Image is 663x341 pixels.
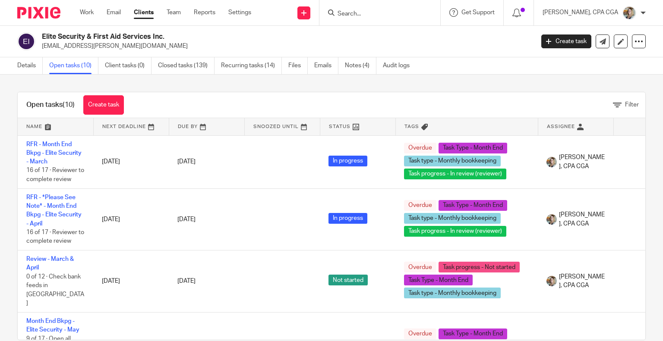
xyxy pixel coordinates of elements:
span: 0 of 12 · Check bank feeds in [GEOGRAPHIC_DATA] [26,274,84,307]
a: Details [17,57,43,74]
span: Task type - Monthly bookkeeping [404,213,501,224]
a: RFR - *Please See Note* - Month End Bkpg - Elite Security - April [26,194,82,227]
span: Not started [328,275,368,285]
img: svg%3E [17,32,35,50]
span: Get Support [461,9,495,16]
span: Overdue [404,262,436,272]
a: Recurring tasks (14) [221,57,282,74]
span: Tags [404,124,419,129]
span: [DATE] [177,159,196,165]
a: Team [167,8,181,17]
h1: Open tasks [26,100,75,109]
span: Overdue [404,200,436,211]
span: [PERSON_NAME], CPA CGA [559,272,605,290]
span: In progress [328,156,367,166]
h2: Elite Security & First Aid Services Inc. [42,32,431,41]
span: Task Type - Month End [404,275,473,285]
a: Notes (4) [345,57,376,74]
span: (10) [63,101,75,108]
span: Task Type - Month End [439,143,507,153]
span: Overdue [404,143,436,153]
a: Emails [314,57,338,74]
span: 16 of 17 · Reviewer to complete review [26,168,84,183]
td: [DATE] [93,188,169,250]
span: Task progress - In review (reviewer) [404,226,506,237]
span: Task progress - In review (reviewer) [404,169,506,179]
p: [EMAIL_ADDRESS][PERSON_NAME][DOMAIN_NAME] [42,42,528,50]
p: [PERSON_NAME], CPA CGA [543,8,618,17]
span: Status [329,124,350,129]
img: Chrissy%20McGale%20Bio%20Pic%201.jpg [546,214,557,225]
span: Task type - Monthly bookkeeping [404,288,501,298]
span: [PERSON_NAME], CPA CGA [559,210,605,228]
img: Pixie [17,7,60,19]
a: Files [288,57,308,74]
span: 16 of 17 · Reviewer to complete review [26,229,84,244]
td: [DATE] [93,135,169,188]
span: [DATE] [177,216,196,222]
td: [DATE] [93,250,169,313]
a: Settings [228,8,251,17]
a: Clients [134,8,154,17]
img: Chrissy%20McGale%20Bio%20Pic%201.jpg [546,157,557,167]
a: Work [80,8,94,17]
span: Task type - Monthly bookkeeping [404,156,501,166]
a: Create task [83,95,124,115]
span: [PERSON_NAME], CPA CGA [559,153,605,171]
a: Audit logs [383,57,416,74]
span: Task Type - Month End [439,200,507,211]
a: Closed tasks (139) [158,57,215,74]
a: Review - March & April [26,256,74,271]
a: Email [107,8,121,17]
span: [DATE] [177,278,196,284]
span: In progress [328,213,367,224]
img: Chrissy%20McGale%20Bio%20Pic%201.jpg [622,6,636,20]
a: Reports [194,8,215,17]
span: Overdue [404,328,436,339]
img: Chrissy%20McGale%20Bio%20Pic%201.jpg [546,276,557,286]
a: RFR - Month End Bkpg - Elite Security - March [26,141,82,165]
a: Client tasks (0) [105,57,152,74]
a: Create task [541,34,591,48]
a: Month End Bkpg - Elite Security - May [26,318,79,333]
span: Task progress - Not started [439,262,520,272]
span: Filter [625,102,639,108]
span: Task Type - Month End [439,328,507,339]
a: Open tasks (10) [49,57,98,74]
input: Search [337,10,414,18]
span: Snoozed Until [253,124,299,129]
